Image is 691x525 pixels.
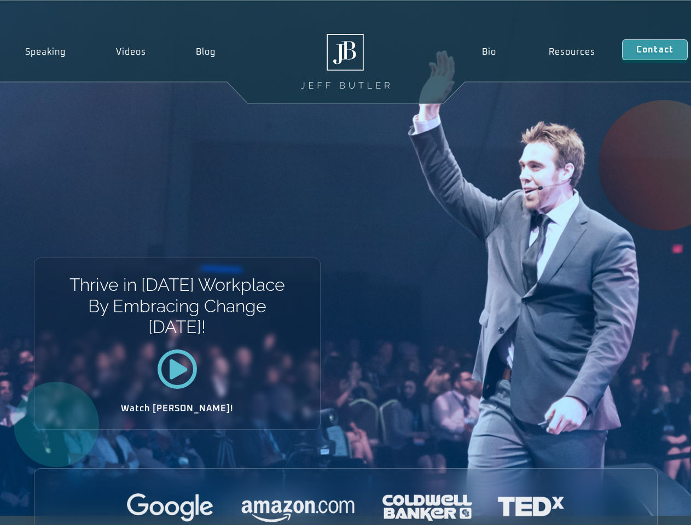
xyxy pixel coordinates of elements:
a: Bio [455,39,522,65]
h2: Watch [PERSON_NAME]! [73,404,282,413]
h1: Thrive in [DATE] Workplace By Embracing Change [DATE]! [68,275,286,337]
a: Contact [622,39,688,60]
a: Videos [91,39,171,65]
a: Blog [171,39,241,65]
a: Resources [522,39,622,65]
nav: Menu [455,39,622,65]
span: Contact [636,45,673,54]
